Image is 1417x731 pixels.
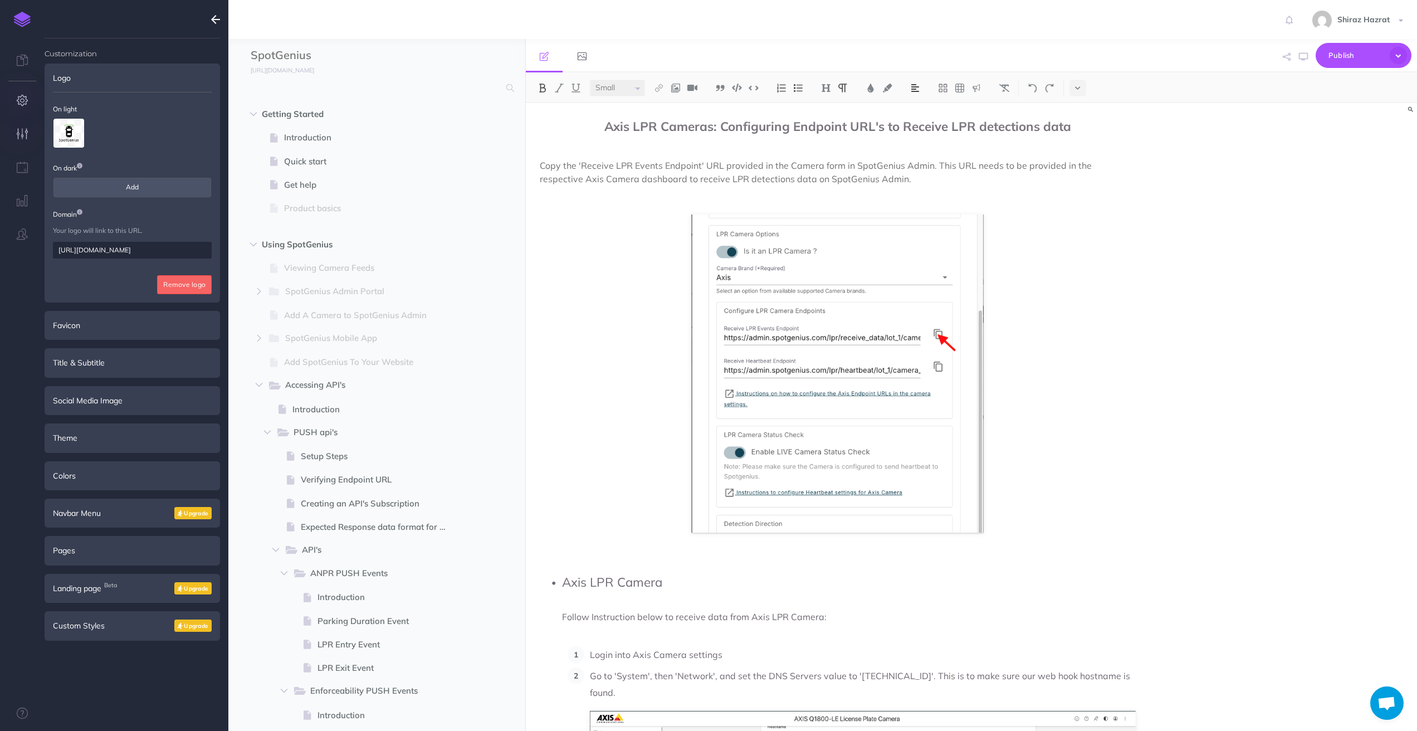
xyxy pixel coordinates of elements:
span: Add [53,178,211,197]
span: Creating an API's Subscription [301,497,458,510]
img: J3eSPhRjFcHDW3CTIPVm.png [691,215,983,533]
span: SpotGenius Mobile App [285,332,442,346]
a: Upgrade [174,620,212,632]
button: Publish [1316,43,1411,68]
img: Ordered list button [776,84,786,92]
img: f24abfa90493f84c710da7b1c7ca5087.jpg [1312,11,1332,30]
div: Pages [45,536,220,565]
span: Parking Duration Event [317,615,458,628]
span: Introduction [284,131,458,144]
small: Upgrade [184,510,208,517]
img: Add image button [671,84,681,92]
small: Upgrade [184,585,208,592]
p: Go to 'System', then 'Network', and set the DNS Servers value to '[TECHNICAL_ID]'. This is to mak... [590,667,1136,701]
span: Accessing API's [285,378,442,393]
img: Unordered list button [793,84,803,92]
small: [URL][DOMAIN_NAME] [251,66,314,74]
small: Upgrade [184,622,208,630]
h4: Customization [45,38,220,57]
span: Using SpotGenius [262,238,444,251]
p: Follow Instruction below to receive data from Axis LPR Camera: [562,608,1136,625]
span: Viewing Camera Feeds [284,261,458,275]
span: Introduction [292,403,458,416]
input: Documentation Name [251,47,382,64]
img: Redo [1044,84,1054,92]
div: Custom Styles Upgrade [45,611,220,640]
span: ANPR PUSH Events [310,567,442,581]
span: Beta [101,579,120,591]
img: Code block button [732,84,742,92]
span: Introduction [317,709,458,722]
div: Open chat [1370,686,1404,720]
span: Get help [284,178,458,192]
span: Product basics [284,202,458,215]
span: Axis LPR Cameras: Configuring Endpoint URL's to Receive LPR detections data [604,118,1071,134]
img: Text color button [866,84,876,92]
a: Upgrade [174,582,212,594]
div: Landing pageBeta Upgrade [45,574,220,603]
p: Domain [53,209,212,220]
img: Paragraph button [838,84,848,92]
p: On light [53,104,212,114]
img: Link button [654,84,664,92]
span: Quick start [284,155,458,168]
img: Headings dropdown button [821,84,831,92]
img: Bold button [538,84,548,92]
span: Publish [1328,47,1384,64]
span: SpotGenius Admin Portal [285,285,442,299]
img: Text background color button [882,84,892,92]
img: Undo [1028,84,1038,92]
span: LPR Exit Event [317,661,458,675]
div: Theme [45,423,220,452]
img: Alignment dropdown menu button [910,84,920,92]
img: Italic button [554,84,564,92]
span: Getting Started [262,108,444,121]
div: Navbar Menu Upgrade [45,499,220,528]
span: Enforceability PUSH Events [310,684,442,699]
p: On dark [53,163,212,173]
div: Title & Subtitle [45,348,220,377]
p: Your logo will link to this URL. [53,225,212,236]
img: Add video button [687,84,697,92]
a: Upgrade [174,507,212,519]
div: Logo [45,64,220,92]
span: Landing page [53,582,101,594]
button: Remove logo [157,275,212,294]
span: Verifying Endpoint URL [301,473,458,486]
span: Expected Response data format for all PUSH Events [301,520,458,534]
span: Add A Camera to SpotGenius Admin [284,309,458,322]
div: Colors [45,461,220,490]
img: Clear styles button [999,84,1009,92]
img: Create table button [955,84,965,92]
span: Shiraz Hazrat [1332,14,1395,25]
span: PUSH api's [294,426,442,440]
input: Search [251,78,500,98]
p: Login into Axis Camera settings [590,646,1136,663]
img: Callout dropdown menu button [971,84,981,92]
input: https://yoursite.com/ [53,242,212,259]
img: Underline button [571,84,581,92]
span: Axis LPR Camera [562,574,662,590]
span: Introduction [317,591,458,604]
div: Social Media Image [45,386,220,415]
a: [URL][DOMAIN_NAME] [228,64,325,75]
img: Inline code button [749,84,759,92]
div: Favicon [45,311,220,340]
span: Add SpotGenius To Your Website [284,355,458,369]
span: API's [302,543,442,558]
span: Copy the 'Receive LPR Events Endpoint' URL provided in the Camera form in SpotGenius Admin. This ... [540,160,1094,184]
span: LPR Entry Event [317,638,458,651]
img: logo-mark.svg [14,12,31,27]
img: logo.png [53,119,84,148]
img: Blockquote button [715,84,725,92]
span: Setup Steps [301,450,458,463]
